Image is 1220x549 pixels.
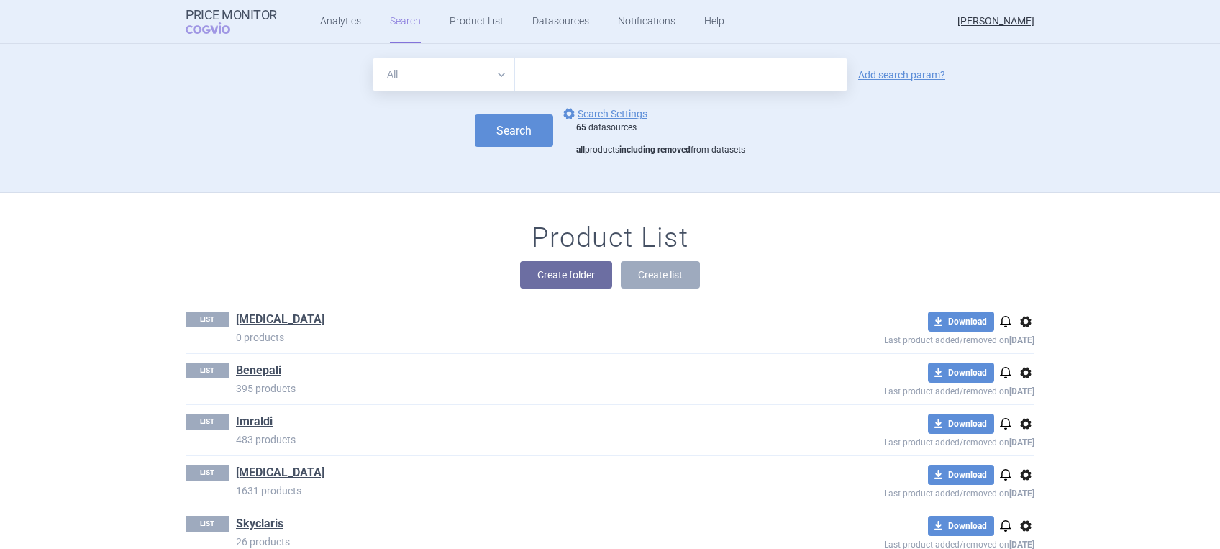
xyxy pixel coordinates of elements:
[1009,489,1034,499] strong: [DATE]
[186,312,229,327] p: LIST
[928,414,994,434] button: Download
[576,145,585,155] strong: all
[186,22,250,34] span: COGVIO
[186,465,229,481] p: LIST
[928,363,994,383] button: Download
[560,105,647,122] a: Search Settings
[236,465,324,484] h1: Infliximab
[532,222,688,255] h1: Product List
[236,312,324,327] a: [MEDICAL_DATA]
[236,465,324,481] a: [MEDICAL_DATA]
[236,484,780,498] p: 1631 products
[576,122,745,156] div: datasources products from datasets
[236,414,273,430] a: Imraldi
[619,145,691,155] strong: including removed
[928,516,994,536] button: Download
[186,414,229,430] p: LIST
[780,383,1034,396] p: Last product added/removed on
[858,70,945,80] a: Add search param?
[1009,335,1034,345] strong: [DATE]
[236,363,281,378] a: Benepali
[576,122,586,132] strong: 65
[236,516,283,532] a: Skyclaris
[928,465,994,485] button: Download
[236,432,780,447] p: 483 products
[186,8,277,35] a: Price MonitorCOGVIO
[1009,437,1034,448] strong: [DATE]
[621,261,700,289] button: Create list
[236,312,324,330] h1: Adalimumab
[186,8,277,22] strong: Price Monitor
[236,330,780,345] p: 0 products
[1009,386,1034,396] strong: [DATE]
[780,485,1034,499] p: Last product added/removed on
[475,114,553,147] button: Search
[236,535,780,549] p: 26 products
[236,381,780,396] p: 395 products
[186,363,229,378] p: LIST
[236,363,281,381] h1: Benepali
[780,434,1034,448] p: Last product added/removed on
[186,516,229,532] p: LIST
[520,261,612,289] button: Create folder
[236,516,283,535] h1: Skyclaris
[928,312,994,332] button: Download
[780,332,1034,345] p: Last product added/removed on
[236,414,273,432] h1: Imraldi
